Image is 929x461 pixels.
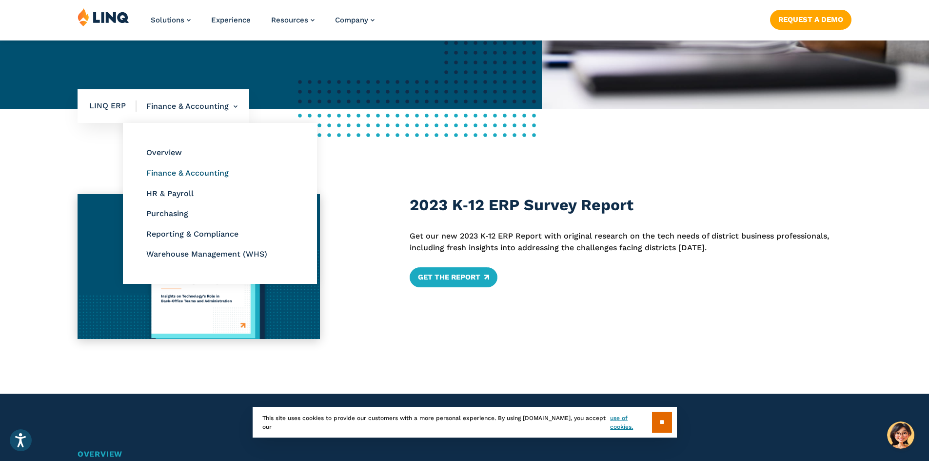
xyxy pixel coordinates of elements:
[78,448,851,460] h2: Overview
[770,10,851,29] a: Request a Demo
[770,8,851,29] nav: Button Navigation
[887,421,914,449] button: Hello, have a question? Let’s chat.
[335,16,368,24] span: Company
[410,267,497,287] a: Get The Report
[146,168,229,178] a: Finance & Accounting
[78,8,129,26] img: LINQ | K‑12 Software
[146,148,182,157] a: Overview
[410,230,851,254] p: Get our new 2023 K‑12 ERP Report with original research on the tech needs of district business pr...
[271,16,308,24] span: Resources
[146,209,188,218] a: Purchasing
[335,16,375,24] a: Company
[410,194,851,216] h3: 2023 K‑12 ERP Survey Report
[253,407,677,438] div: This site uses cookies to provide our customers with a more personal experience. By using [DOMAIN...
[151,16,191,24] a: Solutions
[271,16,315,24] a: Resources
[151,8,375,40] nav: Primary Navigation
[137,89,237,123] li: Finance & Accounting
[151,16,184,24] span: Solutions
[78,194,320,339] img: 2023 K‑12 ERP Survey Report
[89,100,137,111] span: LINQ ERP
[610,414,652,431] a: use of cookies.
[146,229,238,239] a: Reporting & Compliance
[146,189,194,198] a: HR & Payroll
[211,16,251,24] a: Experience
[146,249,267,259] a: Warehouse Management (WHS)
